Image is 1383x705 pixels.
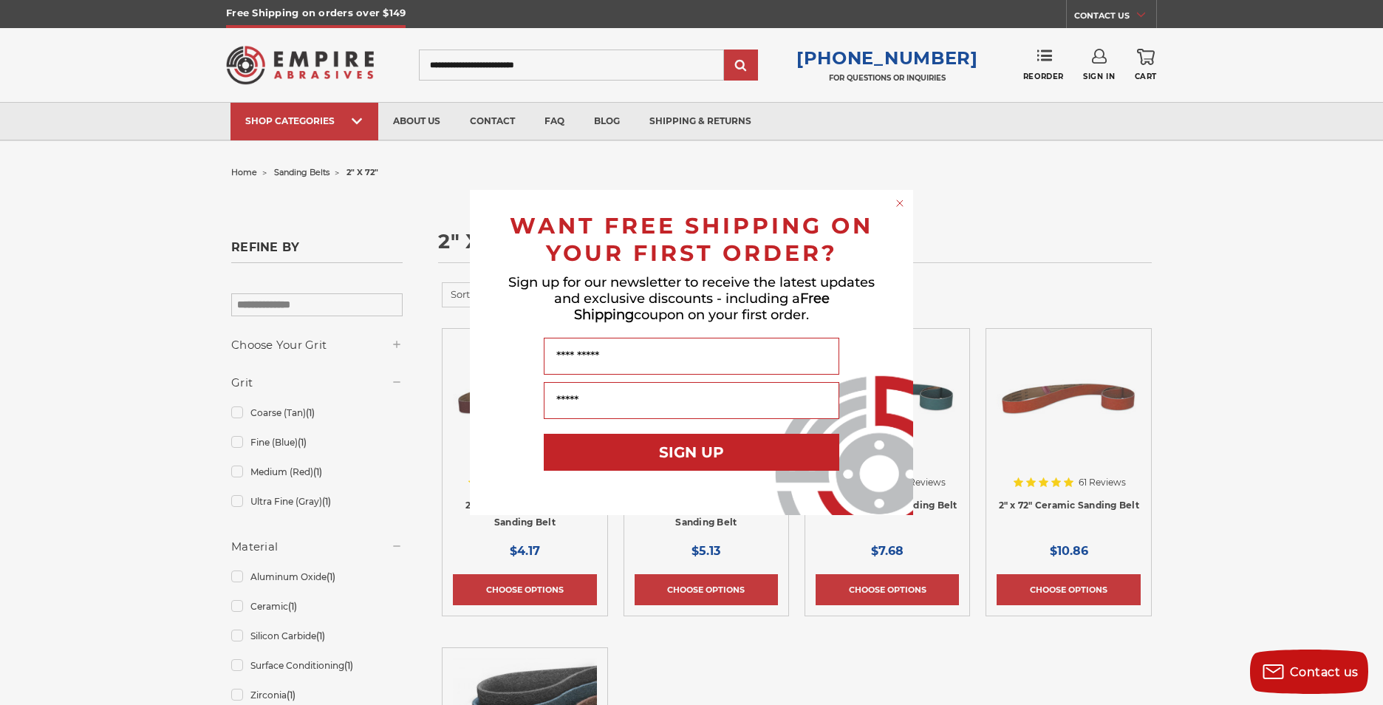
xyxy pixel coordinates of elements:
button: Contact us [1250,650,1368,694]
span: Contact us [1290,665,1359,679]
span: Free Shipping [574,290,830,323]
span: Sign up for our newsletter to receive the latest updates and exclusive discounts - including a co... [508,274,875,323]
button: SIGN UP [544,434,839,471]
button: Close dialog [892,196,907,211]
span: WANT FREE SHIPPING ON YOUR FIRST ORDER? [510,212,873,267]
